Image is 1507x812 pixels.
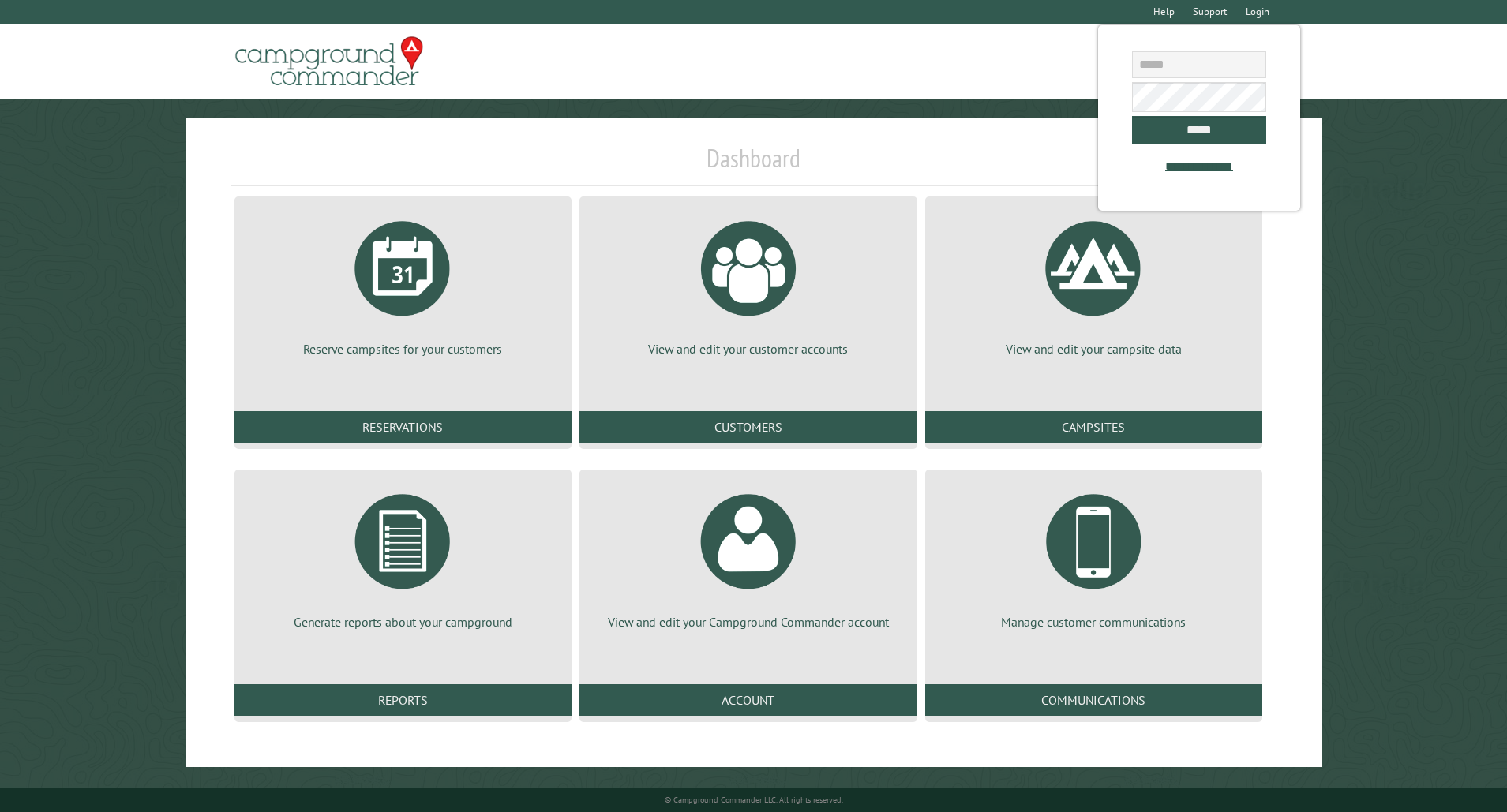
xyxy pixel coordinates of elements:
a: Manage customer communications [944,482,1243,631]
a: View and edit your campsite data [944,209,1243,357]
a: Account [579,684,917,716]
a: Customers [579,411,917,443]
a: Reports [234,684,572,716]
p: Manage customer communications [944,613,1243,631]
img: Campground Commander [231,31,428,92]
a: Campsites [925,411,1262,443]
a: Reserve campsites for your customers [253,209,553,357]
a: Communications [925,684,1262,716]
a: Generate reports about your campground [253,482,553,631]
a: Reservations [234,411,572,443]
p: Generate reports about your campground [253,613,553,631]
small: © Campground Commander LLC. All rights reserved. [665,795,843,805]
p: View and edit your Campground Commander account [598,613,898,631]
h1: Dashboard [231,143,1276,186]
p: View and edit your customer accounts [598,340,898,357]
p: Reserve campsites for your customers [253,340,553,357]
a: View and edit your Campground Commander account [598,482,898,631]
a: View and edit your customer accounts [598,209,898,357]
p: View and edit your campsite data [944,340,1243,357]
